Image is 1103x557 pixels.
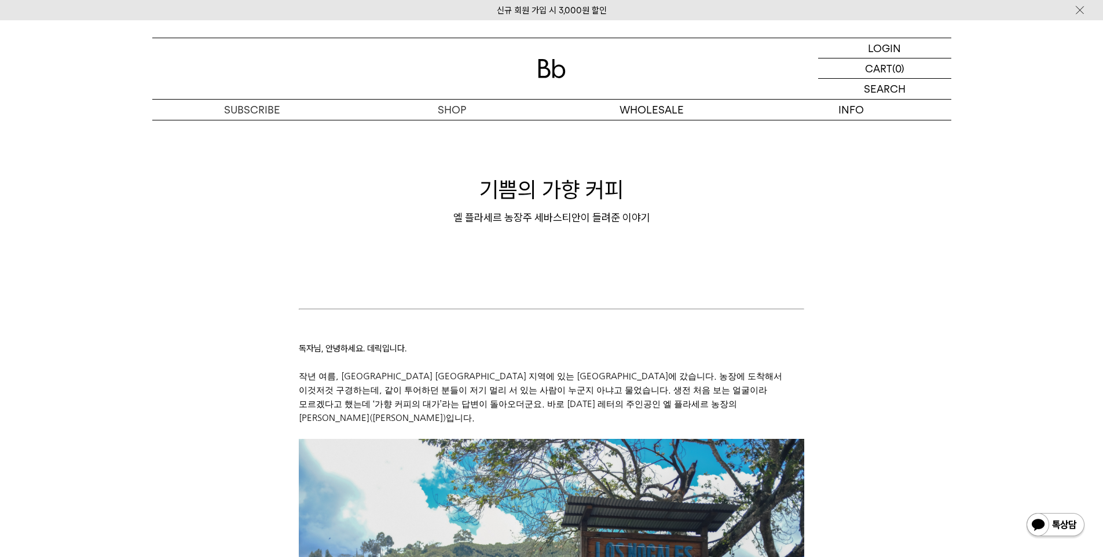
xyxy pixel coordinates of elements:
img: 카카오톡 채널 1:1 채팅 버튼 [1025,512,1086,540]
p: SEARCH [864,79,906,99]
a: SUBSCRIBE [152,100,352,120]
a: SHOP [352,100,552,120]
h1: 기쁨의 가향 커피 [152,174,951,205]
p: WHOLESALE [552,100,752,120]
p: LOGIN [868,38,901,58]
p: 독자님, 안녕하세요. 데릭입니다. [299,342,804,356]
a: LOGIN [818,38,951,58]
p: CART [865,58,892,78]
p: INFO [752,100,951,120]
span: 작년 여름, [GEOGRAPHIC_DATA] [GEOGRAPHIC_DATA] 지역에 있는 [GEOGRAPHIC_DATA]에 갔습니다. 농장에 도착해서 이것저것 구경하는데, 같... [299,372,782,422]
img: 로고 [538,59,566,78]
a: CART (0) [818,58,951,79]
p: (0) [892,58,904,78]
a: 신규 회원 가입 시 3,000원 할인 [497,5,607,16]
div: 엘 플라세르 농장주 세바스티안이 들려준 이야기 [152,211,951,225]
